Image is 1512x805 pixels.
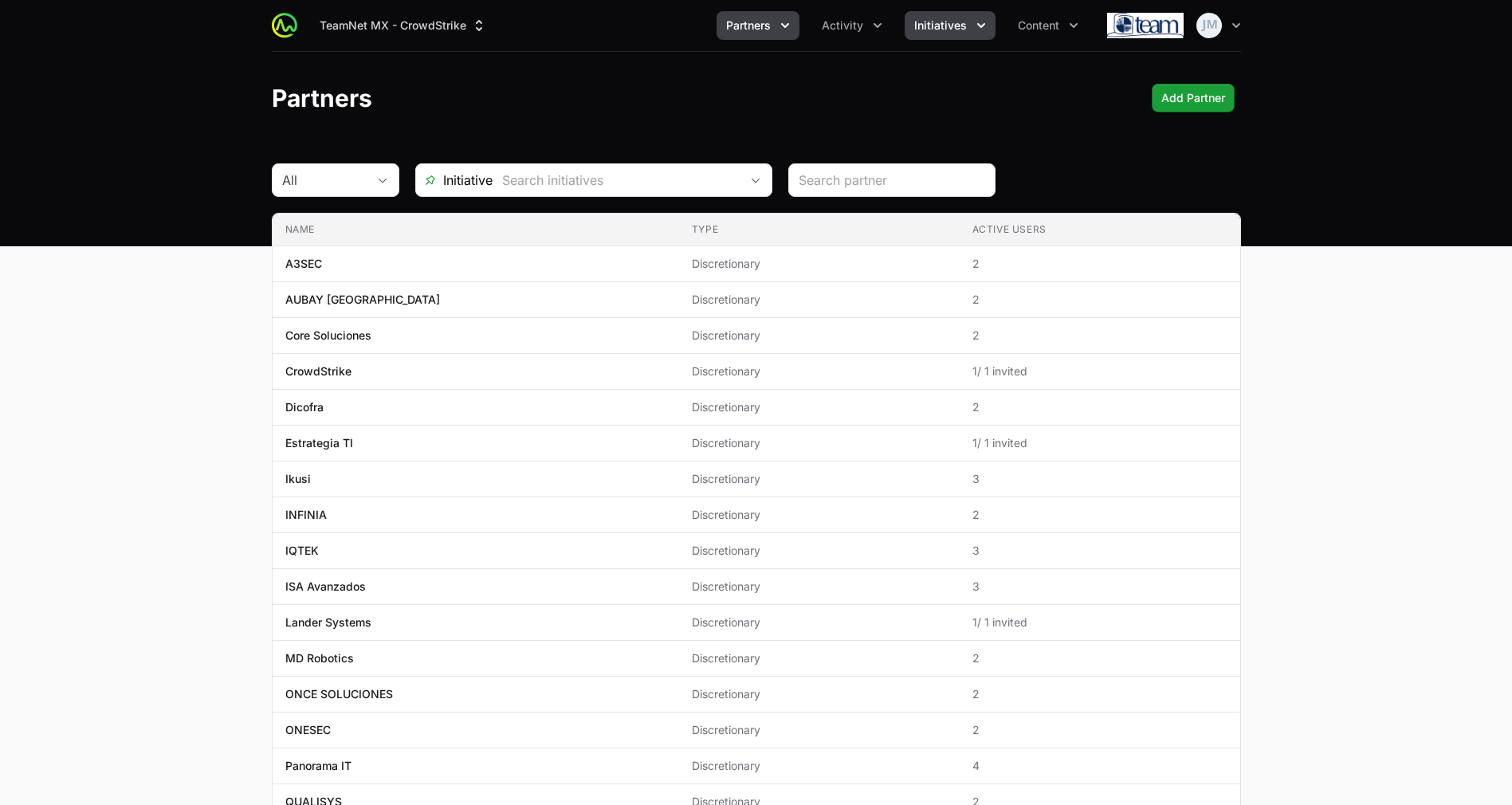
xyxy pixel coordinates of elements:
[692,543,947,559] span: Discretionary
[285,399,324,415] p: Dicofra
[692,363,947,379] span: Discretionary
[972,579,1227,595] span: 3
[972,328,1227,344] span: 2
[285,722,331,738] p: ONESEC
[1018,18,1059,33] span: Content
[272,84,372,112] h1: Partners
[972,471,1227,487] span: 3
[692,507,947,523] span: Discretionary
[726,18,771,33] span: Partners
[692,328,947,344] span: Discretionary
[972,722,1227,738] span: 2
[493,164,740,196] input: Search initiatives
[285,686,393,702] p: ONCE SOLUCIONES
[1152,84,1235,112] button: Add Partner
[1161,88,1225,108] span: Add Partner
[285,650,354,666] p: MD Robotics
[905,11,996,40] div: Initiatives menu
[273,214,679,246] th: Name
[282,171,367,190] div: All
[799,171,985,190] input: Search partner
[285,328,371,344] p: Core Soluciones
[914,18,967,33] span: Initiatives
[972,543,1227,559] span: 3
[1008,11,1088,40] div: Content menu
[692,650,947,666] span: Discretionary
[717,11,799,40] div: Partners menu
[692,471,947,487] span: Discretionary
[905,11,996,40] button: Initiatives
[812,11,892,40] button: Activity
[692,615,947,630] span: Discretionary
[972,363,1227,379] span: 1 / 1 invited
[297,11,1088,40] div: Main navigation
[1152,84,1235,112] div: Primary actions
[285,615,371,630] p: Lander Systems
[285,471,311,487] p: Ikusi
[416,171,493,190] span: Initiative
[1107,10,1184,41] img: TeamNet MX
[679,214,960,246] th: Type
[285,435,353,451] p: Estrategia TI
[285,292,440,308] p: AUBAY [GEOGRAPHIC_DATA]
[1196,13,1222,38] img: Juan Manuel Zuleta
[972,435,1227,451] span: 1 / 1 invited
[273,164,399,196] button: All
[972,256,1227,272] span: 2
[692,399,947,415] span: Discretionary
[972,507,1227,523] span: 2
[272,13,297,38] img: ActivitySource
[692,435,947,451] span: Discretionary
[692,579,947,595] span: Discretionary
[285,758,351,774] p: Panorama IT
[972,686,1227,702] span: 2
[1008,11,1088,40] button: Content
[285,543,319,559] p: IQTEK
[692,292,947,308] span: Discretionary
[972,650,1227,666] span: 2
[972,292,1227,308] span: 2
[310,11,497,40] div: Supplier switch menu
[960,214,1240,246] th: Active Users
[972,615,1227,630] span: 1 / 1 invited
[285,579,366,595] p: ISA Avanzados
[717,11,799,40] button: Partners
[822,18,863,33] span: Activity
[972,399,1227,415] span: 2
[692,722,947,738] span: Discretionary
[812,11,892,40] div: Activity menu
[692,256,947,272] span: Discretionary
[692,758,947,774] span: Discretionary
[692,686,947,702] span: Discretionary
[310,11,497,40] button: TeamNet MX - CrowdStrike
[285,507,327,523] p: INFINIA
[972,758,1227,774] span: 4
[285,256,322,272] p: A3SEC
[740,164,772,196] div: Open
[285,363,351,379] p: CrowdStrike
